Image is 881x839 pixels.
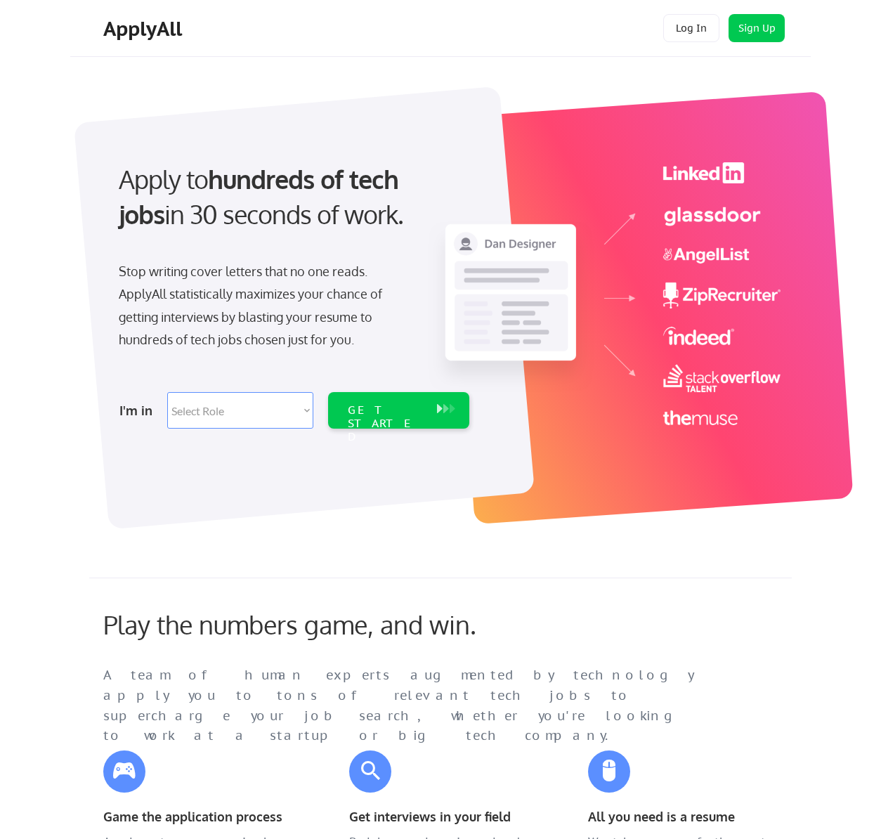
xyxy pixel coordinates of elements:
[349,807,539,827] div: Get interviews in your field
[588,807,778,827] div: All you need is a resume
[119,163,405,230] strong: hundreds of tech jobs
[119,399,159,422] div: I'm in
[103,609,539,639] div: Play the numbers game, and win.
[119,260,407,351] div: Stop writing cover letters that no one reads. ApplyAll statistically maximizes your chance of get...
[348,403,423,444] div: GET STARTED
[103,807,293,827] div: Game the application process
[729,14,785,42] button: Sign Up
[103,17,186,41] div: ApplyAll
[119,162,464,233] div: Apply to in 30 seconds of work.
[663,14,719,42] button: Log In
[103,665,722,746] div: A team of human experts augmented by technology apply you to tons of relevant tech jobs to superc...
